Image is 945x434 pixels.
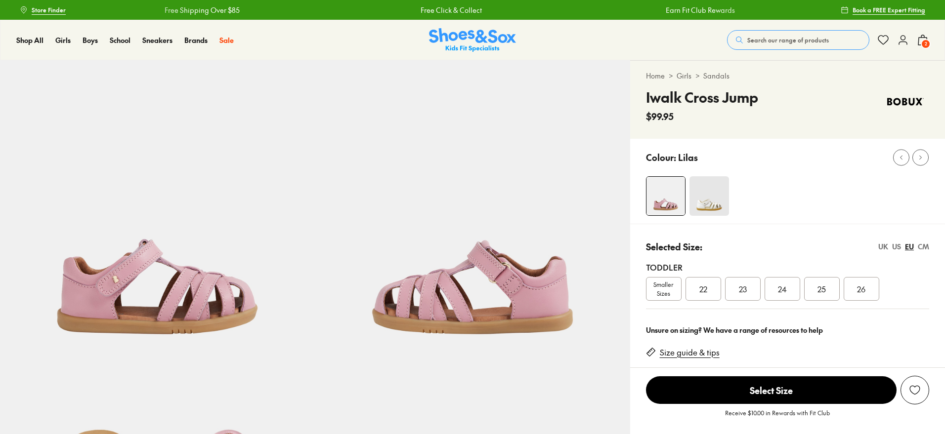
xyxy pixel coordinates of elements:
span: Smaller Sizes [646,280,681,298]
p: Selected Size: [646,240,702,253]
span: $99.95 [646,110,674,123]
span: 22 [699,283,707,295]
a: Sneakers [142,35,172,45]
div: EU [905,241,914,252]
a: Girls [677,71,691,81]
span: 2 [921,39,931,49]
p: Colour: [646,151,676,164]
div: CM [918,241,929,252]
a: Boys [83,35,98,45]
img: 5-551524_1 [315,60,630,375]
p: Receive $10.00 in Rewards with Fit Club [725,408,830,426]
button: Add to Wishlist [901,376,929,404]
span: 23 [739,283,747,295]
div: Toddler [646,261,929,273]
div: US [892,241,901,252]
span: Book a FREE Expert Fitting [853,5,925,14]
a: Book a FREE Expert Fitting [841,1,925,19]
a: Brands [184,35,208,45]
a: Shop All [16,35,43,45]
img: SNS_Logo_Responsive.svg [429,28,516,52]
span: 24 [778,283,787,295]
a: Sandals [703,71,730,81]
a: Store Finder [20,1,66,19]
span: Search our range of products [747,36,829,44]
a: Sale [219,35,234,45]
img: Vendor logo [882,87,929,117]
span: 25 [817,283,826,295]
img: 5_1 [689,176,729,216]
h4: Iwalk Cross Jump [646,87,758,108]
button: 2 [917,29,929,51]
a: Free Click & Collect [420,5,481,15]
button: Search our range of products [727,30,869,50]
div: Unsure on sizing? We have a range of resources to help [646,325,929,335]
a: Size guide & tips [660,347,720,358]
a: Earn Fit Club Rewards [665,5,734,15]
span: Select Size [646,376,897,404]
a: Free Shipping Over $85 [164,5,239,15]
span: 26 [857,283,865,295]
a: Girls [55,35,71,45]
span: Store Finder [32,5,66,14]
a: Shoes & Sox [429,28,516,52]
p: Lilas [678,151,698,164]
button: Select Size [646,376,897,404]
a: School [110,35,130,45]
div: > > [646,71,929,81]
a: Home [646,71,665,81]
img: 4-551523_1 [646,177,685,215]
div: UK [878,241,888,252]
